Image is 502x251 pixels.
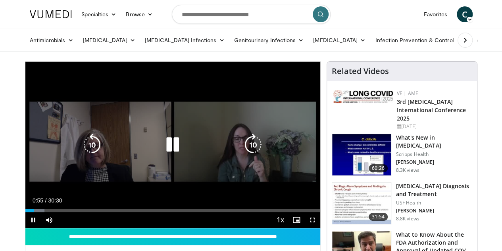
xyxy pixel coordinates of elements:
[419,6,452,22] a: Favorites
[25,32,78,48] a: Antimicrobials
[30,10,72,18] img: VuMedi Logo
[396,182,472,198] h3: [MEDICAL_DATA] Diagnosis and Treatment
[33,197,43,204] span: 0:55
[397,98,466,122] a: 3rd [MEDICAL_DATA] International Conference 2025
[457,6,473,22] a: C
[369,213,388,221] span: 31:54
[396,134,472,150] h3: What's New in [MEDICAL_DATA]
[396,200,472,206] p: USF Health
[140,32,229,48] a: [MEDICAL_DATA] Infections
[332,182,472,224] a: 31:54 [MEDICAL_DATA] Diagnosis and Treatment USF Health [PERSON_NAME] 8.8K views
[396,159,472,165] p: [PERSON_NAME]
[308,32,370,48] a: [MEDICAL_DATA]
[332,183,391,224] img: 912d4c0c-18df-4adc-aa60-24f51820003e.150x105_q85_crop-smart_upscale.jpg
[77,6,121,22] a: Specialties
[41,212,57,228] button: Mute
[396,167,419,173] p: 8.3K views
[48,197,62,204] span: 30:30
[78,32,140,48] a: [MEDICAL_DATA]
[273,212,289,228] button: Playback Rate
[397,123,471,130] div: [DATE]
[25,212,41,228] button: Pause
[25,209,320,212] div: Progress Bar
[25,62,320,228] video-js: Video Player
[369,164,388,172] span: 60:26
[332,66,389,76] h4: Related Videos
[333,90,393,103] img: a2792a71-925c-4fc2-b8ef-8d1b21aec2f7.png.150x105_q85_autocrop_double_scale_upscale_version-0.2.jpg
[370,32,466,48] a: Infection Prevention & Control
[396,216,419,222] p: 8.8K views
[332,134,391,175] img: 8828b190-63b7-4755-985f-be01b6c06460.150x105_q85_crop-smart_upscale.jpg
[396,151,472,158] p: Scripps Health
[45,197,47,204] span: /
[121,6,158,22] a: Browse
[396,208,472,214] p: [PERSON_NAME]
[229,32,308,48] a: Genitourinary Infections
[332,134,472,176] a: 60:26 What's New in [MEDICAL_DATA] Scripps Health [PERSON_NAME] 8.3K views
[172,5,331,24] input: Search topics, interventions
[289,212,304,228] button: Enable picture-in-picture mode
[304,212,320,228] button: Fullscreen
[397,90,418,97] a: VE | AME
